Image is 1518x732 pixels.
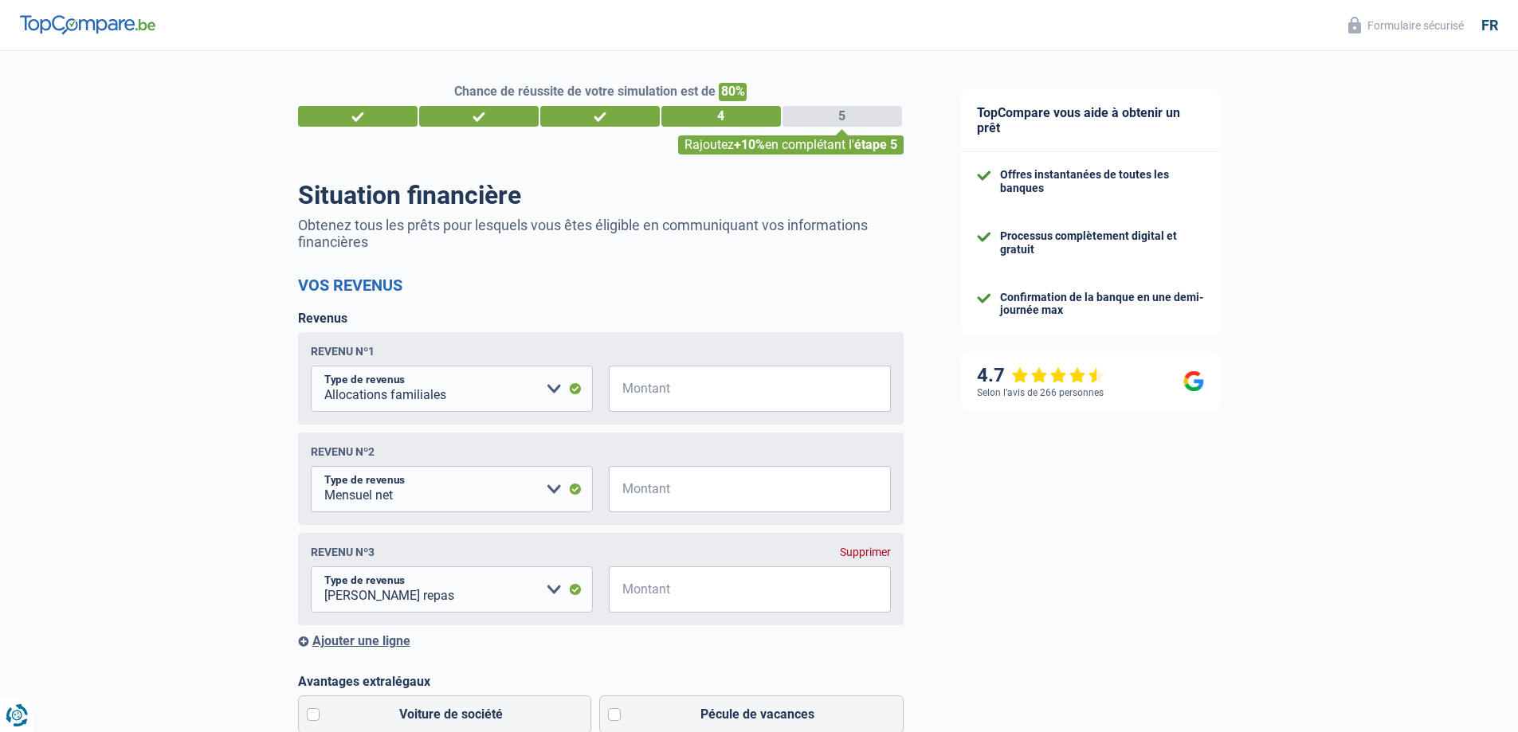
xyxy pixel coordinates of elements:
div: Revenu nº3 [311,546,375,558]
div: TopCompare vous aide à obtenir un prêt [961,89,1220,152]
div: Confirmation de la banque en une demi-journée max [1000,291,1204,318]
span: étape 5 [854,137,897,152]
h2: Vos revenus [298,276,904,295]
div: Offres instantanées de toutes les banques [1000,168,1204,195]
div: Processus complètement digital et gratuit [1000,229,1204,256]
div: 4.7 [977,364,1105,387]
h1: Situation financière [298,180,904,210]
div: Selon l’avis de 266 personnes [977,387,1104,398]
span: +10% [734,137,765,152]
span: Chance de réussite de votre simulation est de [454,84,716,99]
div: Rajoutez en complétant l' [678,135,904,155]
label: Revenus [298,311,347,326]
div: Supprimer [840,546,891,558]
div: 5 [783,106,902,127]
div: 2 [419,106,539,127]
span: 80% [719,83,747,101]
span: € [609,466,629,512]
label: Avantages extralégaux [298,674,904,689]
p: Obtenez tous les prêts pour lesquels vous êtes éligible en communiquant vos informations financières [298,217,904,250]
div: 3 [540,106,660,127]
div: Revenu nº2 [311,445,375,458]
div: Ajouter une ligne [298,633,904,648]
div: Revenu nº1 [311,345,375,358]
div: 4 [661,106,781,127]
img: TopCompare Logo [20,15,155,34]
button: Formulaire sécurisé [1339,12,1473,38]
div: fr [1481,17,1498,34]
span: € [609,366,629,412]
div: 1 [298,106,418,127]
span: € [609,566,629,613]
